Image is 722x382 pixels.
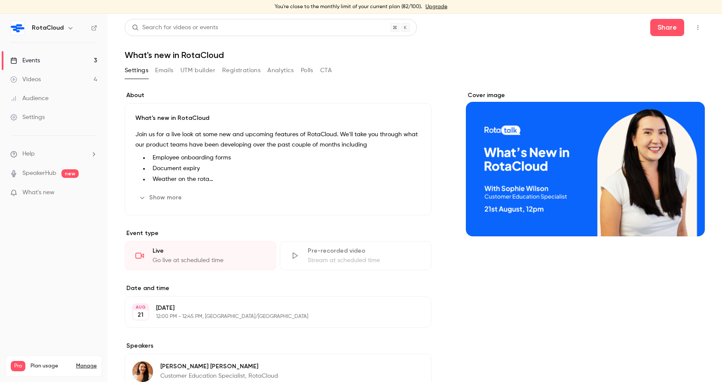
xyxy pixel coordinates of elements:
[155,64,173,77] button: Emails
[156,313,386,320] p: 12:00 PM - 12:45 PM, [GEOGRAPHIC_DATA]/[GEOGRAPHIC_DATA]
[135,191,187,205] button: Show more
[10,150,97,159] li: help-dropdown-opener
[301,64,313,77] button: Polls
[149,153,421,162] li: Employee onboarding forms
[135,114,421,122] p: What's new in RotaCloud
[160,362,278,371] p: [PERSON_NAME] [PERSON_NAME]
[32,24,64,32] h6: RotaCloud
[153,256,266,265] div: Go live at scheduled time
[425,3,447,10] a: Upgrade
[149,175,421,184] li: Weather on the rota
[160,372,278,380] p: Customer Education Specialist, RotaCloud
[11,361,25,371] span: Pro
[222,64,260,77] button: Registrations
[125,342,431,350] label: Speakers
[308,256,421,265] div: Stream at scheduled time
[280,241,431,270] div: Pre-recorded videoStream at scheduled time
[61,169,79,178] span: new
[10,94,49,103] div: Audience
[125,50,705,60] h1: What's new in RotaCloud
[22,150,35,159] span: Help
[22,188,55,197] span: What's new
[156,304,386,312] p: [DATE]
[10,56,40,65] div: Events
[10,113,45,122] div: Settings
[308,247,421,255] div: Pre-recorded video
[466,91,705,236] section: Cover image
[125,64,148,77] button: Settings
[10,75,41,84] div: Videos
[320,64,332,77] button: CTA
[125,91,431,100] label: About
[132,361,153,382] img: Sophie Wilson
[267,64,294,77] button: Analytics
[133,304,148,310] div: AUG
[125,229,431,238] p: Event type
[11,21,24,35] img: RotaCloud
[135,129,421,150] p: Join us for a live look at some new and upcoming features of RotaCloud. We'll take you through wh...
[138,311,144,319] p: 21
[22,169,56,178] a: SpeakerHub
[466,91,705,100] label: Cover image
[31,363,71,370] span: Plan usage
[650,19,684,36] button: Share
[76,363,97,370] a: Manage
[125,241,276,270] div: LiveGo live at scheduled time
[153,247,266,255] div: Live
[125,284,431,293] label: Date and time
[149,164,421,173] li: Document expiry
[180,64,215,77] button: UTM builder
[132,23,218,32] div: Search for videos or events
